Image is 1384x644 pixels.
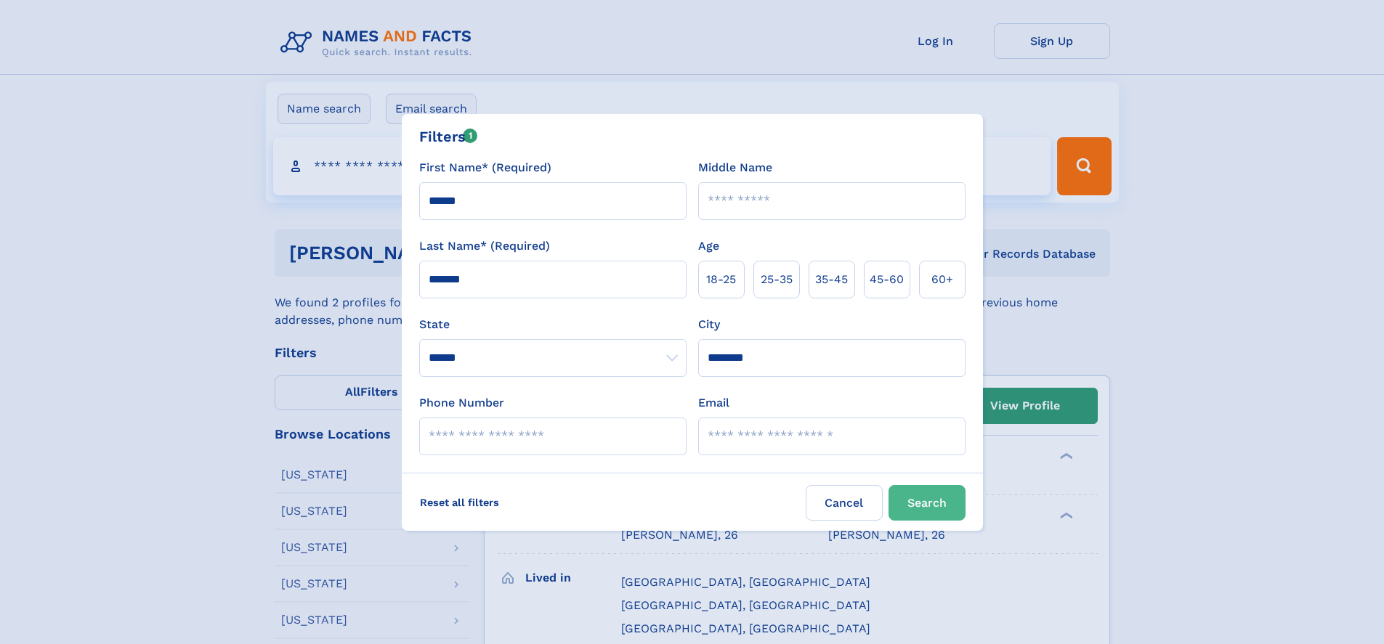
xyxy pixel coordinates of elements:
label: Last Name* (Required) [419,237,550,255]
div: Filters [419,126,478,147]
label: Email [698,394,729,412]
label: Middle Name [698,159,772,176]
span: 60+ [931,271,953,288]
label: State [419,316,687,333]
label: Age [698,237,719,255]
label: Phone Number [419,394,504,412]
button: Search [889,485,966,521]
label: City [698,316,720,333]
label: Reset all filters [410,485,509,520]
span: 25‑35 [761,271,793,288]
span: 35‑45 [815,271,848,288]
label: First Name* (Required) [419,159,551,176]
span: 18‑25 [706,271,736,288]
span: 45‑60 [870,271,904,288]
label: Cancel [806,485,883,521]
